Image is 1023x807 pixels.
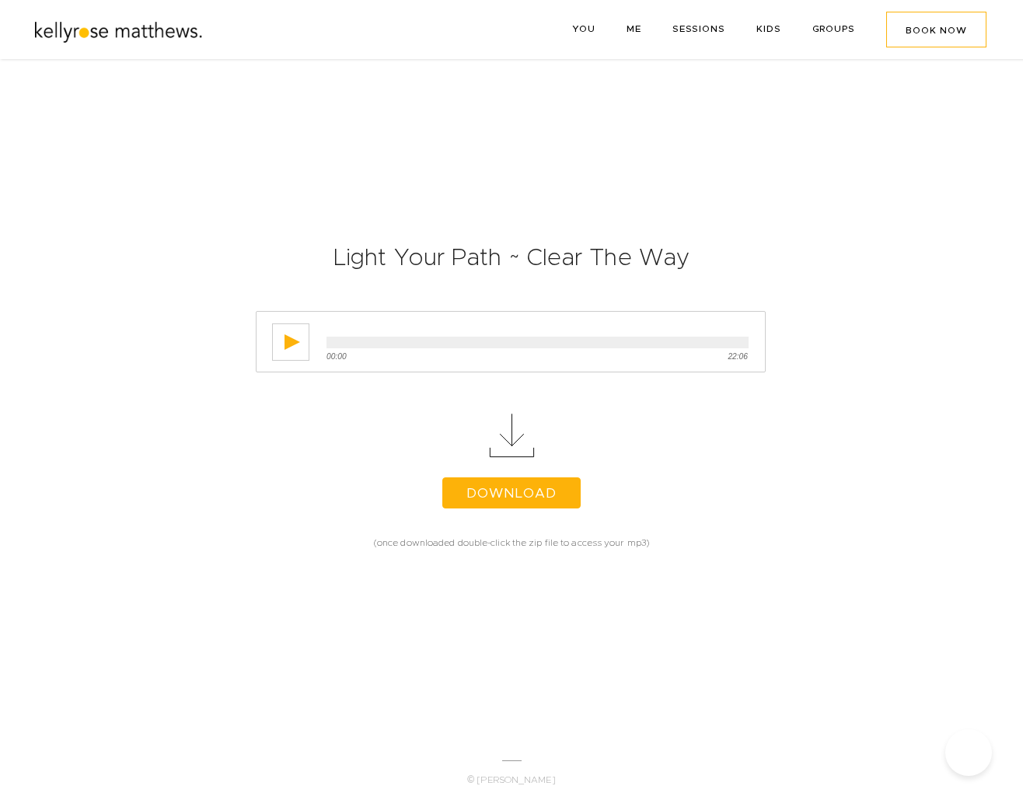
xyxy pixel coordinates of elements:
button: play [272,323,309,361]
div: media player [256,311,766,372]
a: SESSIONS [672,24,725,33]
a: YOU [572,24,595,33]
div: time [326,351,373,363]
div: duration [701,351,748,363]
span: BOOK NOW [906,26,967,35]
a: KIDS [756,24,781,33]
h1: Light Your Path ~ Clear The Way [256,166,767,311]
a: BOOK NOW [886,12,986,47]
a: download [442,477,581,508]
span: download [466,487,557,500]
iframe: Toggle Customer Support [945,729,992,776]
a: ME [627,24,641,33]
a: GROUPS [812,24,855,33]
p: (once downloaded double-click the zip file to access your mp3) [256,516,767,550]
img: kellyrose-matthews [35,13,206,46]
a: kellyrose-matthews [35,34,206,49]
